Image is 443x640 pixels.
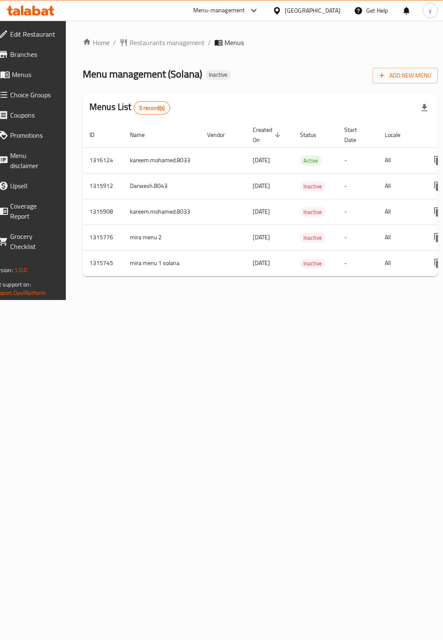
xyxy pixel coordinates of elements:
[10,49,55,59] span: Branches
[300,258,325,268] div: Inactive
[134,101,170,115] div: Total records count
[338,147,378,173] td: -
[83,250,123,276] td: 1315745
[205,70,231,80] div: Inactive
[208,37,211,48] li: /
[10,231,55,252] span: Grocery Checklist
[300,259,325,268] span: Inactive
[338,199,378,225] td: -
[89,101,170,115] h2: Menus List
[207,130,236,140] span: Vendor
[83,147,123,173] td: 1316124
[378,250,421,276] td: All
[10,150,55,171] span: Menu disclaimer
[338,173,378,199] td: -
[130,130,156,140] span: Name
[285,6,340,15] div: [GEOGRAPHIC_DATA]
[83,37,438,48] nav: breadcrumb
[10,201,55,221] span: Coverage Report
[119,37,205,48] a: Restaurants management
[83,37,110,48] a: Home
[10,181,55,191] span: Upsell
[338,225,378,250] td: -
[83,199,123,225] td: 1315908
[130,37,205,48] span: Restaurants management
[344,125,368,145] span: Start Date
[89,130,105,140] span: ID
[123,147,200,173] td: kareem.mohamed.8033
[300,130,327,140] span: Status
[123,250,200,276] td: mira menu 1 solana
[123,225,200,250] td: mira menu 2
[10,90,55,100] span: Choice Groups
[224,37,244,48] span: Menus
[300,156,321,166] span: Active
[113,37,116,48] li: /
[123,173,200,199] td: Darwesh.8043
[10,130,55,140] span: Promotions
[378,147,421,173] td: All
[429,6,432,15] span: y
[253,155,270,166] span: [DATE]
[253,125,283,145] span: Created On
[10,110,55,120] span: Coupons
[83,64,202,83] span: Menu management ( Solana )
[14,265,27,276] span: 1.0.0
[378,199,421,225] td: All
[253,257,270,268] span: [DATE]
[205,71,231,78] span: Inactive
[300,182,325,191] span: Inactive
[253,206,270,217] span: [DATE]
[373,68,438,83] button: Add New Menu
[123,199,200,225] td: kareem.mohamed.8033
[10,29,55,39] span: Edit Restaurant
[253,180,270,191] span: [DATE]
[414,98,435,118] div: Export file
[12,70,55,80] span: Menus
[83,173,123,199] td: 1315912
[378,225,421,250] td: All
[300,207,325,217] span: Inactive
[83,225,123,250] td: 1315776
[338,250,378,276] td: -
[253,232,270,243] span: [DATE]
[300,181,325,191] div: Inactive
[193,5,245,16] div: Menu-management
[379,70,431,81] span: Add New Menu
[134,104,170,112] span: 5 record(s)
[385,130,411,140] span: Locale
[300,233,325,243] span: Inactive
[378,173,421,199] td: All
